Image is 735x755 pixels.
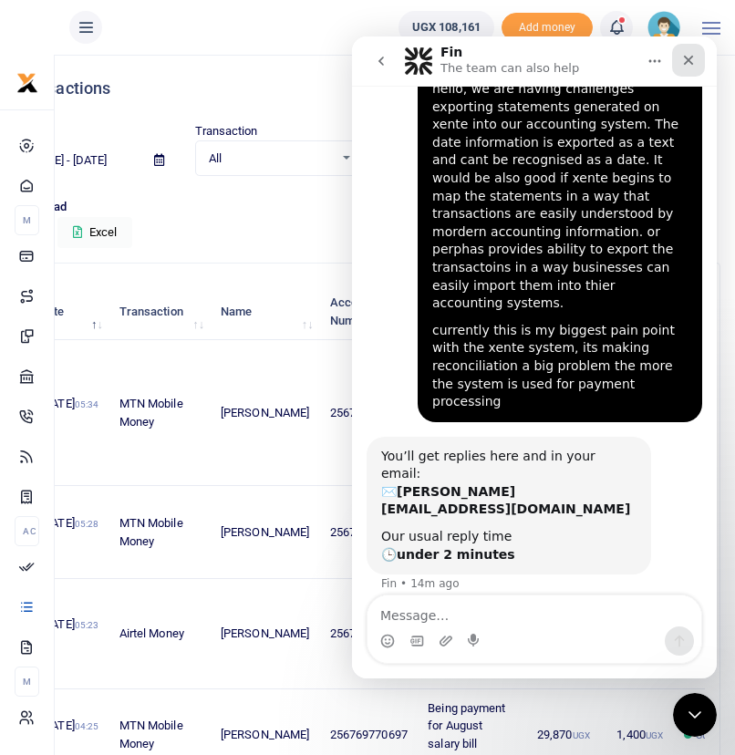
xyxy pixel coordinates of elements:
[502,13,593,43] span: Add money
[30,284,109,340] th: Date: activate to sort column descending
[119,397,183,429] span: MTN Mobile Money
[391,11,502,44] li: Wallet ballance
[15,516,39,546] li: Ac
[502,19,593,33] a: Add money
[221,525,309,539] span: [PERSON_NAME]
[119,626,184,640] span: Airtel Money
[221,626,309,640] span: [PERSON_NAME]
[40,617,98,649] span: [DATE]
[40,516,98,548] span: [DATE]
[209,150,335,168] span: All
[616,728,663,741] span: 1,400
[119,516,183,548] span: MTN Mobile Money
[330,525,408,539] span: 256769770697
[16,75,38,88] a: logo-small logo-large logo-large
[119,719,183,750] span: MTN Mobile Money
[330,626,408,640] span: 256756781310
[502,13,593,43] li: Toup your wallet
[646,730,663,740] small: UGX
[109,284,210,340] th: Transaction: activate to sort column ascending
[15,145,140,176] input: select period
[211,284,320,340] th: Name: activate to sort column ascending
[319,284,418,340] th: Account Number: activate to sort column ascending
[195,122,258,140] label: Transaction
[221,406,309,419] span: [PERSON_NAME]
[330,406,408,419] span: 256768682039
[412,18,481,36] span: UGX 108,161
[673,693,717,737] iframe: Intercom live chat
[16,72,38,94] img: logo-small
[15,205,39,235] li: M
[330,728,408,741] span: 256769770697
[573,730,590,740] small: UGX
[647,11,680,44] img: profile-user
[40,719,98,750] span: [DATE]
[15,667,39,697] li: M
[40,397,98,429] span: [DATE]
[537,728,590,741] span: 29,870
[221,728,309,741] span: [PERSON_NAME]
[647,11,688,44] a: profile-user
[399,11,494,44] a: UGX 108,161
[57,217,132,248] button: Excel
[352,36,717,678] iframe: Intercom live chat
